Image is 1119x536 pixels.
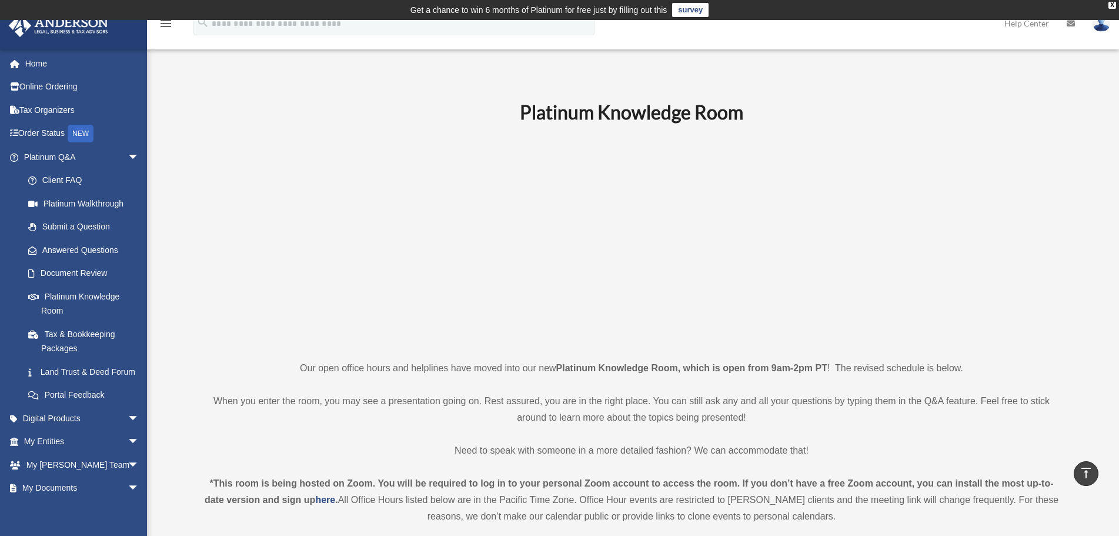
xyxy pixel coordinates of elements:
[16,262,157,285] a: Document Review
[159,16,173,31] i: menu
[8,122,157,146] a: Order StatusNEW
[672,3,709,17] a: survey
[16,238,157,262] a: Answered Questions
[128,430,151,454] span: arrow_drop_down
[8,430,157,454] a: My Entitiesarrow_drop_down
[16,360,157,384] a: Land Trust & Deed Forum
[8,453,157,477] a: My [PERSON_NAME] Teamarrow_drop_down
[128,145,151,169] span: arrow_drop_down
[16,169,157,192] a: Client FAQ
[128,453,151,477] span: arrow_drop_down
[128,477,151,501] span: arrow_drop_down
[16,384,157,407] a: Portal Feedback
[68,125,93,142] div: NEW
[455,139,808,338] iframe: 231110_Toby_KnowledgeRoom
[1079,466,1093,480] i: vertical_align_top
[201,360,1063,377] p: Our open office hours and helplines have moved into our new ! The revised schedule is below.
[8,407,157,430] a: Digital Productsarrow_drop_down
[520,101,743,124] b: Platinum Knowledge Room
[159,21,173,31] a: menu
[315,495,335,505] a: here
[201,393,1063,426] p: When you enter the room, you may see a presentation going on. Rest assured, you are in the right ...
[1108,2,1116,9] div: close
[410,3,667,17] div: Get a chance to win 6 months of Platinum for free just by filling out this
[16,322,157,360] a: Tax & Bookkeeping Packages
[1093,15,1110,32] img: User Pic
[128,407,151,431] span: arrow_drop_down
[8,75,157,99] a: Online Ordering
[556,363,827,373] strong: Platinum Knowledge Room, which is open from 9am-2pm PT
[8,98,157,122] a: Tax Organizers
[8,145,157,169] a: Platinum Q&Aarrow_drop_down
[1074,461,1098,486] a: vertical_align_top
[8,477,157,500] a: My Documentsarrow_drop_down
[201,475,1063,525] div: All Office Hours listed below are in the Pacific Time Zone. Office Hour events are restricted to ...
[16,215,157,239] a: Submit a Question
[5,14,112,37] img: Anderson Advisors Platinum Portal
[335,495,338,505] strong: .
[16,285,151,322] a: Platinum Knowledge Room
[196,16,209,29] i: search
[8,52,157,75] a: Home
[205,478,1054,505] strong: *This room is being hosted on Zoom. You will be required to log in to your personal Zoom account ...
[16,192,157,215] a: Platinum Walkthrough
[201,442,1063,459] p: Need to speak with someone in a more detailed fashion? We can accommodate that!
